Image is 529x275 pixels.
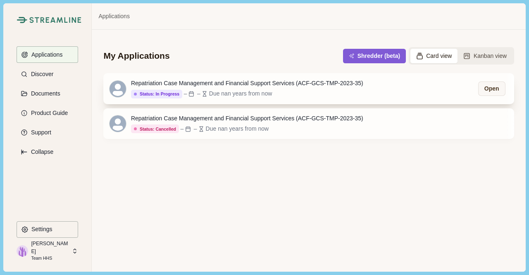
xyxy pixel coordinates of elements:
[17,221,78,241] a: Settings
[17,124,78,141] button: Support
[17,17,27,23] img: Streamline Climate Logo
[478,81,505,96] button: Open
[17,17,78,23] a: Streamline Climate LogoStreamline Climate Logo
[28,129,51,136] p: Support
[17,143,78,160] button: Expand
[181,124,184,133] div: –
[103,73,514,104] a: Repatriation Case Management and Financial Support Services (ACF-GCS-TMP-2023-35)Status: In Progr...
[197,89,200,98] div: –
[29,17,81,23] img: Streamline Climate Logo
[343,49,406,63] button: Shredder (beta)
[184,89,187,98] div: –
[98,12,130,21] a: Applications
[29,226,52,233] p: Settings
[17,85,78,102] button: Documents
[131,114,363,123] div: Repatriation Case Management and Financial Support Services (ACF-GCS-TMP-2023-35)
[110,115,126,132] svg: avatar
[194,124,197,133] div: –
[131,90,182,98] button: Status: In Progress
[134,127,176,132] div: Status: Cancelled
[28,148,53,155] p: Collapse
[17,46,78,63] button: Applications
[131,79,363,88] div: Repatriation Case Management and Financial Support Services (ACF-GCS-TMP-2023-35)
[17,221,78,238] button: Settings
[131,124,179,133] button: Status: Cancelled
[17,105,78,121] button: Product Guide
[458,49,512,63] button: Kanban view
[17,245,28,257] img: profile picture
[410,49,458,63] button: Card view
[28,110,68,117] p: Product Guide
[110,81,126,97] svg: avatar
[28,90,60,97] p: Documents
[29,51,63,58] p: Applications
[103,108,514,139] a: Repatriation Case Management and Financial Support Services (ACF-GCS-TMP-2023-35)Status: Cancelle...
[206,124,269,133] div: Due nan years from now
[209,89,272,98] div: Due nan years from now
[31,240,69,255] p: [PERSON_NAME]
[28,71,53,78] p: Discover
[31,255,69,262] p: Team HHS
[17,66,78,82] button: Discover
[103,50,169,62] div: My Applications
[134,91,179,97] div: Status: In Progress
